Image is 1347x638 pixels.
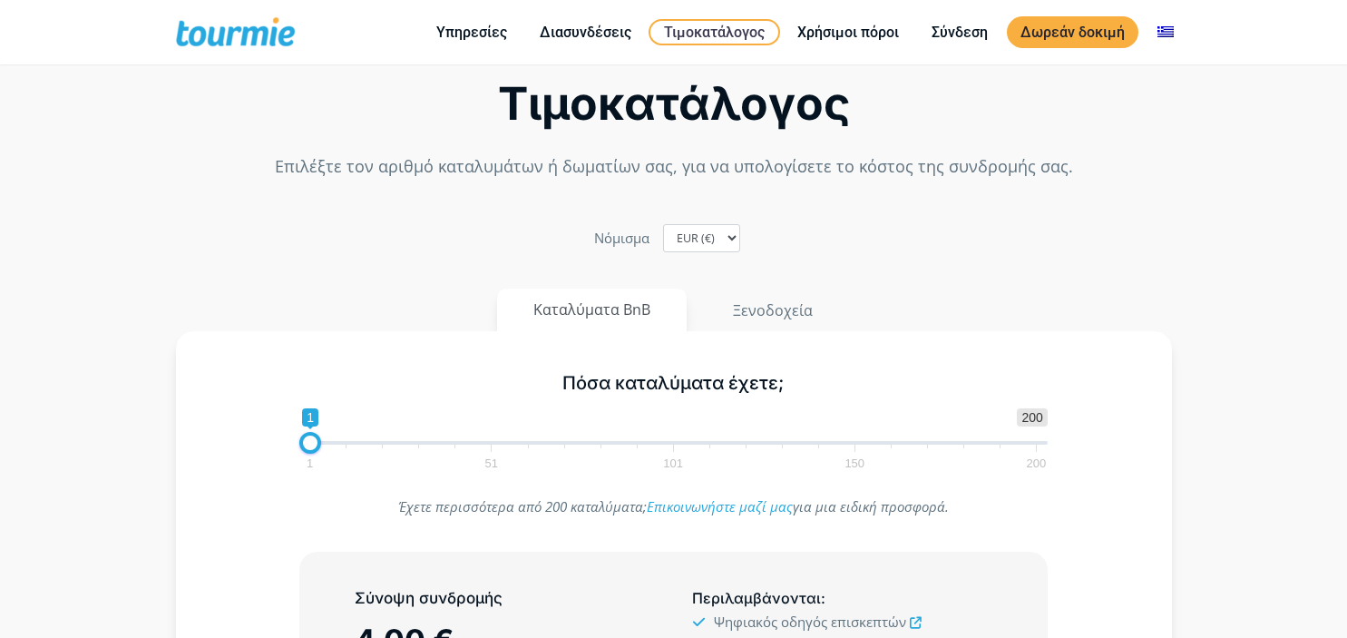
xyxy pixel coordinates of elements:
[299,495,1048,519] p: Έχετε περισσότερα από 200 καταλύματα; για μια ειδική προσφορά.
[1007,16,1138,48] a: Δωρεάν δοκιμή
[647,497,793,515] a: Επικοινωνήστε μαζί μας
[423,21,521,44] a: Υπηρεσίες
[692,587,991,610] h5: :
[526,21,645,44] a: Διασυνδέσεις
[660,459,686,467] span: 101
[483,459,501,467] span: 51
[1024,459,1049,467] span: 200
[594,226,649,250] label: Nόμισμα
[649,19,780,45] a: Τιμοκατάλογος
[302,408,318,427] span: 1
[497,289,687,331] button: Καταλύματα BnB
[1017,408,1047,427] span: 200
[299,372,1048,395] h5: Πόσα καταλύματα έχετε;
[842,459,867,467] span: 150
[176,154,1172,179] p: Επιλέξτε τον αριθμό καταλυμάτων ή δωματίων σας, για να υπολογίσετε το κόστος της συνδρομής σας.
[696,289,850,332] button: Ξενοδοχεία
[784,21,913,44] a: Χρήσιμοι πόροι
[692,589,821,607] span: Περιλαμβάνονται
[304,459,316,467] span: 1
[176,83,1172,125] h2: Τιμοκατάλογος
[918,21,1001,44] a: Σύνδεση
[714,613,906,631] span: Ψηφιακός οδηγός επισκεπτών
[355,587,654,610] h5: Σύνοψη συνδρομής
